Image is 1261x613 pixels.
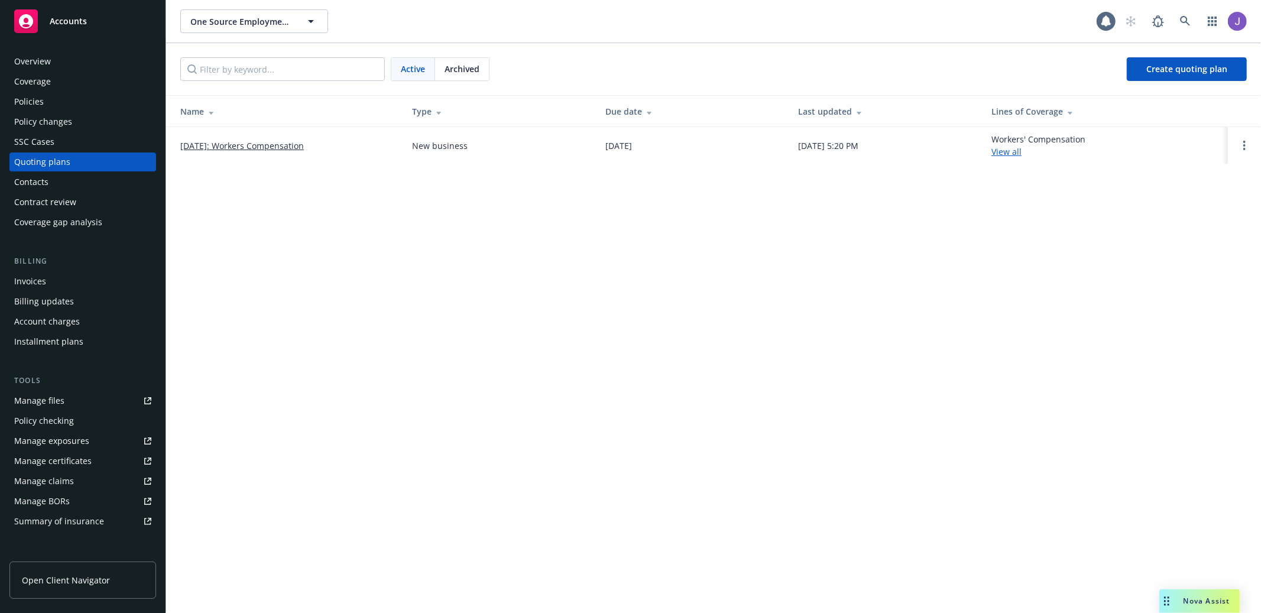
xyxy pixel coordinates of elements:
a: Manage claims [9,472,156,491]
div: Contract review [14,193,76,212]
div: Policy changes [14,112,72,131]
span: Create quoting plan [1146,63,1227,74]
div: Policies [14,92,44,111]
a: Accounts [9,5,156,38]
div: Policy checking [14,411,74,430]
a: Manage BORs [9,492,156,511]
div: Installment plans [14,332,83,351]
div: Manage claims [14,472,74,491]
div: Contacts [14,173,48,192]
div: Tools [9,375,156,387]
a: SSC Cases [9,132,156,151]
span: Nova Assist [1184,596,1230,606]
span: One Source Employment Solutions, LLC [190,15,293,28]
a: Switch app [1201,9,1224,33]
a: Summary of insurance [9,512,156,531]
a: View all [991,146,1022,157]
a: Coverage gap analysis [9,213,156,232]
a: Coverage [9,72,156,91]
div: Account charges [14,312,80,331]
img: photo [1228,12,1247,31]
div: New business [412,140,468,152]
a: Contract review [9,193,156,212]
a: Policy checking [9,411,156,430]
a: Open options [1237,138,1252,153]
div: Lines of Coverage [991,105,1218,118]
a: Invoices [9,272,156,291]
a: Billing updates [9,292,156,311]
a: Policies [9,92,156,111]
div: Coverage gap analysis [14,213,102,232]
a: Account charges [9,312,156,331]
div: Manage BORs [14,492,70,511]
span: Active [401,63,425,75]
div: Type [412,105,586,118]
span: Archived [445,63,479,75]
div: [DATE] 5:20 PM [798,140,858,152]
div: Coverage [14,72,51,91]
a: Policy changes [9,112,156,131]
div: Quoting plans [14,153,70,171]
div: Workers' Compensation [991,133,1085,158]
a: Create quoting plan [1127,57,1247,81]
div: Due date [605,105,780,118]
div: Invoices [14,272,46,291]
div: Billing [9,255,156,267]
a: Contacts [9,173,156,192]
a: Search [1174,9,1197,33]
a: Manage files [9,391,156,410]
a: Manage exposures [9,432,156,450]
a: Manage certificates [9,452,156,471]
div: Billing updates [14,292,74,311]
div: Manage exposures [14,432,89,450]
button: Nova Assist [1159,589,1240,613]
a: Overview [9,52,156,71]
div: Manage certificates [14,452,92,471]
a: [DATE]: Workers Compensation [180,140,304,152]
div: SSC Cases [14,132,54,151]
div: Drag to move [1159,589,1174,613]
div: Last updated [798,105,973,118]
button: One Source Employment Solutions, LLC [180,9,328,33]
div: Overview [14,52,51,71]
a: Start snowing [1119,9,1143,33]
span: Accounts [50,17,87,26]
div: Name [180,105,393,118]
a: Report a Bug [1146,9,1170,33]
a: Quoting plans [9,153,156,171]
input: Filter by keyword... [180,57,385,81]
a: Installment plans [9,332,156,351]
div: [DATE] [605,140,632,152]
div: Manage files [14,391,64,410]
div: Summary of insurance [14,512,104,531]
span: Open Client Navigator [22,574,110,586]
